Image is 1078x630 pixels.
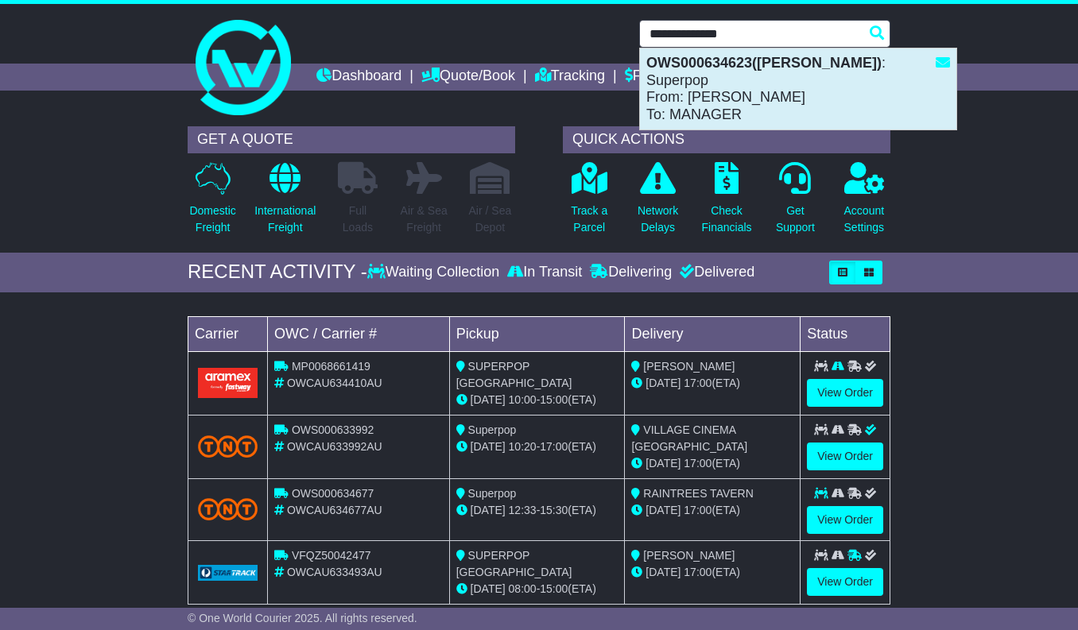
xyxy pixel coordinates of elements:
div: In Transit [503,264,586,281]
span: 17:00 [684,504,712,516]
span: © One World Courier 2025. All rights reserved. [188,612,417,624]
a: InternationalFreight [254,161,316,245]
div: Delivering [586,264,676,281]
p: Domestic Freight [189,203,235,236]
span: [DATE] [471,582,506,595]
a: AccountSettings [843,161,886,245]
td: Delivery [625,316,801,351]
span: 15:00 [540,393,568,406]
div: (ETA) [631,455,793,472]
img: TNT_Domestic.png [198,435,258,457]
a: GetSupport [775,161,816,245]
strong: OWS000634623([PERSON_NAME]) [646,55,882,71]
span: [DATE] [646,504,681,516]
a: DomesticFreight [188,161,236,245]
span: [DATE] [471,504,506,516]
span: SUPERPOP [GEOGRAPHIC_DATA] [456,360,572,389]
span: [DATE] [646,566,681,578]
div: - (ETA) [456,392,618,408]
a: Track aParcel [570,161,608,245]
span: 08:00 [509,582,537,595]
span: 10:20 [509,440,537,453]
span: MP0068661419 [292,360,370,373]
a: View Order [807,506,883,534]
div: Waiting Collection [367,264,503,281]
span: 12:33 [509,504,537,516]
span: [DATE] [646,457,681,470]
span: 15:30 [540,504,568,516]
a: CheckFinancials [701,161,753,245]
a: View Order [807,568,883,596]
a: Tracking [535,64,605,91]
span: 15:00 [540,582,568,595]
img: TNT_Domestic.png [198,498,258,520]
span: VILLAGE CINEMA [GEOGRAPHIC_DATA] [631,423,747,453]
div: : Superpop From: [PERSON_NAME] To: MANAGER [640,48,956,129]
span: Superpop [468,423,517,436]
div: QUICK ACTIONS [563,126,890,153]
a: View Order [807,443,883,470]
a: Quote/Book [421,64,515,91]
p: Track a Parcel [571,203,607,236]
div: - (ETA) [456,581,618,597]
a: View Order [807,379,883,407]
span: 17:00 [684,457,712,470]
div: - (ETA) [456,502,618,519]
p: Check Financials [702,203,752,236]
td: Carrier [188,316,268,351]
a: Dashboard [316,64,401,91]
span: [DATE] [646,377,681,389]
span: [PERSON_NAME] [643,360,735,373]
a: NetworkDelays [637,161,679,245]
a: Financials [625,64,697,91]
span: RAINTREES TAVERN [643,487,753,500]
td: Status [801,316,890,351]
div: (ETA) [631,564,793,581]
span: 10:00 [509,393,537,406]
td: Pickup [449,316,625,351]
div: (ETA) [631,502,793,519]
span: [PERSON_NAME] [643,549,735,562]
p: Full Loads [338,203,378,236]
span: OWCAU634410AU [287,377,382,389]
div: RECENT ACTIVITY - [188,261,367,284]
img: GetCarrierServiceLogo [198,565,258,581]
div: Delivered [676,264,754,281]
div: - (ETA) [456,439,618,455]
span: OWS000633992 [292,423,374,436]
span: SUPERPOP [GEOGRAPHIC_DATA] [456,549,572,578]
p: Air / Sea Depot [469,203,512,236]
div: GET A QUOTE [188,126,515,153]
span: OWCAU633992AU [287,440,382,453]
div: (ETA) [631,375,793,392]
p: International Freight [254,203,316,236]
span: Superpop [468,487,517,500]
td: OWC / Carrier # [268,316,450,351]
span: OWCAU633493AU [287,566,382,578]
span: OWCAU634677AU [287,504,382,516]
span: 17:00 [684,377,712,389]
p: Account Settings [844,203,885,236]
p: Air & Sea Freight [401,203,448,236]
p: Get Support [776,203,815,236]
span: [DATE] [471,440,506,453]
span: 17:00 [540,440,568,453]
span: [DATE] [471,393,506,406]
span: 17:00 [684,566,712,578]
span: VFQZ50042477 [292,549,371,562]
span: OWS000634677 [292,487,374,500]
img: Aramex.png [198,368,258,397]
p: Network Delays [638,203,678,236]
